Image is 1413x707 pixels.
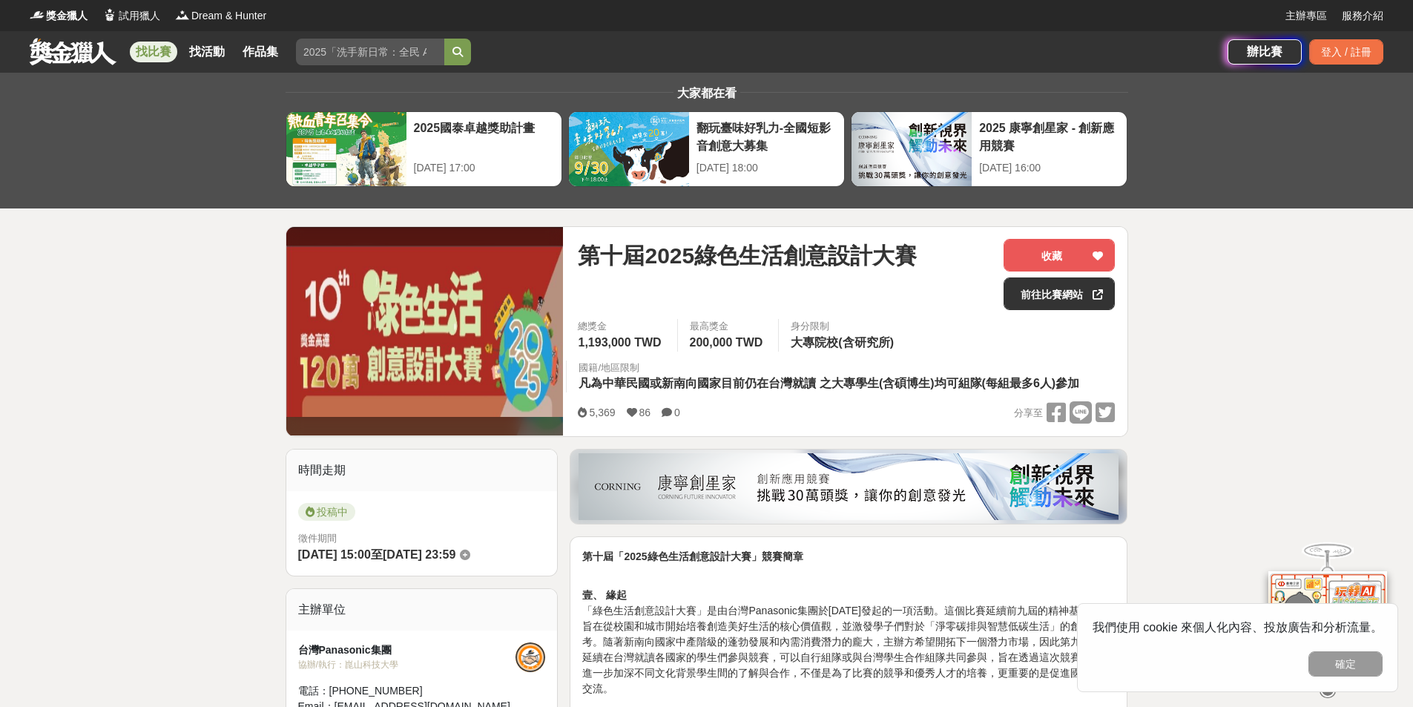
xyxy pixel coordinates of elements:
[286,246,564,417] img: Cover Image
[582,550,803,562] strong: 第十屆「2025綠色生活創意設計大賽」競賽簡章
[46,8,88,24] span: 獎金獵人
[791,336,894,349] span: 大專院校(含研究所)
[579,377,1079,389] span: 凡為中華民國或新南向國家目前仍在台灣就讀 之大專學生(含碩博生)均可組隊(每組最多6人)參加
[578,239,917,272] span: 第十屆2025綠色生活創意設計大賽
[1004,239,1115,272] button: 收藏
[298,533,337,544] span: 徵件期間
[582,589,627,601] strong: 壹、 緣起
[30,7,45,22] img: Logo
[298,548,371,561] span: [DATE] 15:00
[639,407,651,418] span: 86
[696,119,837,153] div: 翻玩臺味好乳力-全國短影音創意大募集
[286,589,558,631] div: 主辦單位
[298,658,516,671] div: 協辦/執行： 崑山科技大學
[568,111,845,187] a: 翻玩臺味好乳力-全國短影音創意大募集[DATE] 18:00
[579,453,1119,520] img: be6ed63e-7b41-4cb8-917a-a53bd949b1b4.png
[119,8,160,24] span: 試用獵人
[296,39,444,65] input: 2025「洗手新日常：全民 ALL IN」洗手歌全台徵選
[791,319,897,334] div: 身分限制
[1093,621,1383,634] span: 我們使用 cookie 來個人化內容、投放廣告和分析流量。
[414,160,554,176] div: [DATE] 17:00
[130,42,177,62] a: 找比賽
[30,8,88,24] a: Logo獎金獵人
[674,407,680,418] span: 0
[1308,651,1383,677] button: 確定
[589,407,615,418] span: 5,369
[102,7,117,22] img: Logo
[979,119,1119,153] div: 2025 康寧創星家 - 創新應用競賽
[298,503,355,521] span: 投稿中
[1285,8,1327,24] a: 主辦專區
[183,42,231,62] a: 找活動
[1004,277,1115,310] a: 前往比賽網站
[371,548,383,561] span: 至
[696,160,837,176] div: [DATE] 18:00
[851,111,1127,187] a: 2025 康寧創星家 - 創新應用競賽[DATE] 16:00
[414,119,554,153] div: 2025國泰卓越獎助計畫
[578,336,661,349] span: 1,193,000 TWD
[286,450,558,491] div: 時間走期
[1228,39,1302,65] a: 辦比賽
[690,319,767,334] span: 最高獎金
[1309,39,1383,65] div: 登入 / 註冊
[237,42,284,62] a: 作品集
[673,87,740,99] span: 大家都在看
[1014,402,1043,424] span: 分享至
[1342,8,1383,24] a: 服務介紹
[1268,571,1387,670] img: d2146d9a-e6f6-4337-9592-8cefde37ba6b.png
[191,8,266,24] span: Dream & Hunter
[979,160,1119,176] div: [DATE] 16:00
[298,642,516,658] div: 台灣Panasonic集團
[175,7,190,22] img: Logo
[582,572,1115,697] p: 「綠色生活創意設計大賽」是由台灣Panasonic集團於[DATE]發起的一項活動。這個比賽延續前九屆的精神基礎上，旨在從校園和城市開始培養創造美好生活的核心價值觀，並激發學子們對於「淨零碳排與...
[578,319,665,334] span: 總獎金
[175,8,266,24] a: LogoDream & Hunter
[102,8,160,24] a: Logo試用獵人
[690,336,763,349] span: 200,000 TWD
[286,111,562,187] a: 2025國泰卓越獎助計畫[DATE] 17:00
[579,361,1083,375] div: 國籍/地區限制
[298,683,516,699] div: 電話： [PHONE_NUMBER]
[383,548,455,561] span: [DATE] 23:59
